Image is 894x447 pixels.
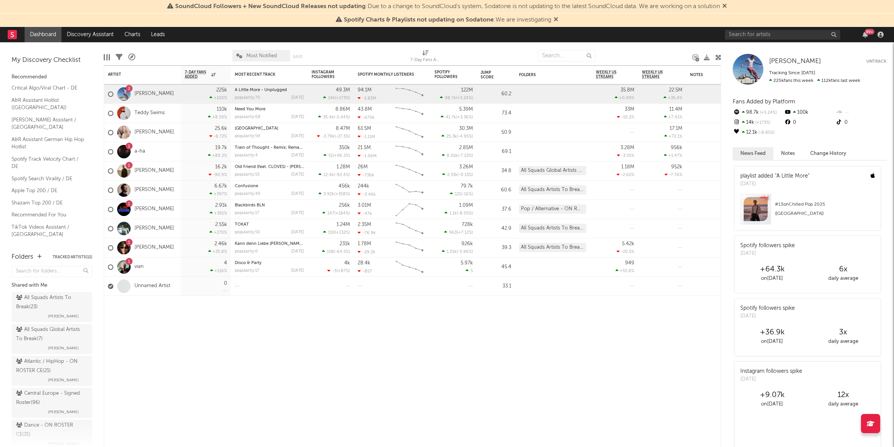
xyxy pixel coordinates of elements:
a: [PERSON_NAME] [769,58,821,65]
div: 94.1M [358,88,372,93]
div: 60.2 [481,90,511,99]
div: Jump Score [481,70,500,80]
div: ( ) [442,249,473,254]
div: ( ) [442,153,473,158]
a: Train of Thought - Remix; Remaster [235,146,307,150]
span: Tracking Since: [DATE] [769,71,815,75]
a: Spotify Track Velocity Chart / DE [12,155,85,171]
div: +397 % [209,191,227,196]
span: 225k fans this week [769,78,813,83]
span: +3.36 % [457,115,472,120]
div: ( ) [444,230,473,235]
div: -670k [358,115,375,120]
span: 147 [327,211,334,216]
div: 350k [339,145,350,150]
span: Dismiss [554,17,558,23]
div: -1.83M [358,96,376,101]
div: 1.24M [337,222,350,227]
span: -64.5 % [335,250,349,254]
div: All Squads Global Artists To Break ( 7 ) [16,325,86,344]
svg: Chart title [392,85,427,104]
div: 43.8M [358,107,372,112]
a: [PERSON_NAME] [134,129,174,136]
div: 952k [671,165,682,169]
div: 122M [461,88,473,93]
div: 1.78M [358,241,371,246]
div: TOKAT [235,223,304,227]
a: Leads [146,27,170,42]
div: Most Recent Track [235,72,292,77]
a: [PERSON_NAME] [134,91,174,97]
span: 158 [327,250,334,254]
span: [PERSON_NAME] [48,344,79,353]
button: Notes [773,147,803,160]
span: 1.1k [449,211,457,216]
div: All Squads Artists To Break (23) [519,243,586,252]
span: 112k fans last week [769,78,860,83]
span: 2.33k [447,173,458,177]
div: 926k [461,241,473,246]
div: 73.4 [481,109,511,118]
span: -0.13 % [459,173,472,177]
a: A Little More - Unplugged [235,88,287,92]
div: ( ) [318,115,350,120]
div: 8.86M [335,107,350,112]
a: [PERSON_NAME] [134,206,174,213]
div: +1.47 % [664,153,682,158]
div: -76.9k [358,230,376,235]
div: -736k [358,173,374,178]
div: 45.4 [481,263,511,272]
div: ( ) [323,95,350,100]
a: Teddy Swims [134,110,165,116]
div: [DATE] [291,249,304,254]
div: ( ) [442,172,473,177]
span: 8.01k [447,154,458,158]
svg: Chart title [392,142,427,161]
div: ( ) [322,211,350,216]
div: 244k [358,184,369,189]
div: [DATE] [291,96,304,100]
div: 42.9 [481,224,511,233]
div: 5.42k [622,241,634,246]
div: 2.91k [215,203,227,208]
div: Confusione [235,184,304,188]
input: Search for folders... [12,266,92,277]
div: 1.28M [337,165,350,169]
a: Central Europe - Signed Roster(96)[PERSON_NAME] [12,388,92,418]
div: ( ) [318,191,350,196]
div: 4 [224,261,227,266]
span: -27.3 % [336,135,349,139]
div: 21.5M [358,145,371,150]
a: Recommended For You [12,211,85,219]
svg: Chart title [392,200,427,219]
a: [PERSON_NAME] Assistant / [GEOGRAPHIC_DATA] [12,116,85,131]
div: [DATE] [740,180,809,188]
div: Spotify Monthly Listeners [358,72,415,77]
div: STREET X STREET [235,126,304,131]
div: Kann denn Liebe Sünde sein [235,242,304,246]
div: 37.6 [481,205,511,214]
span: Weekly UK Streams [642,70,671,79]
div: popularity: 70 [235,96,260,100]
div: Spotify followers spike [740,242,795,250]
div: 11.4M [669,107,682,112]
div: ( ) [323,153,350,158]
svg: Chart title [392,238,427,258]
span: [PERSON_NAME] [48,407,79,417]
a: Disco & Party [235,261,262,265]
div: 61.5M [358,126,371,131]
div: ( ) [441,115,473,120]
span: +358 % [335,192,349,196]
div: All Squads Artists To Break ( 23 ) [16,293,86,312]
a: A&R Assistant German Hip Hop Hotlist [12,135,85,151]
a: vian [134,264,144,270]
input: Search for artists [725,30,840,40]
div: 8.47M [336,126,350,131]
div: Spotify Followers [435,70,461,79]
div: 33M [625,107,634,112]
a: Kann denn Liebe [PERSON_NAME] sein [235,242,312,246]
div: ( ) [445,211,473,216]
svg: Chart title [392,219,427,238]
a: Shazam Top 200 / DE [12,199,85,207]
